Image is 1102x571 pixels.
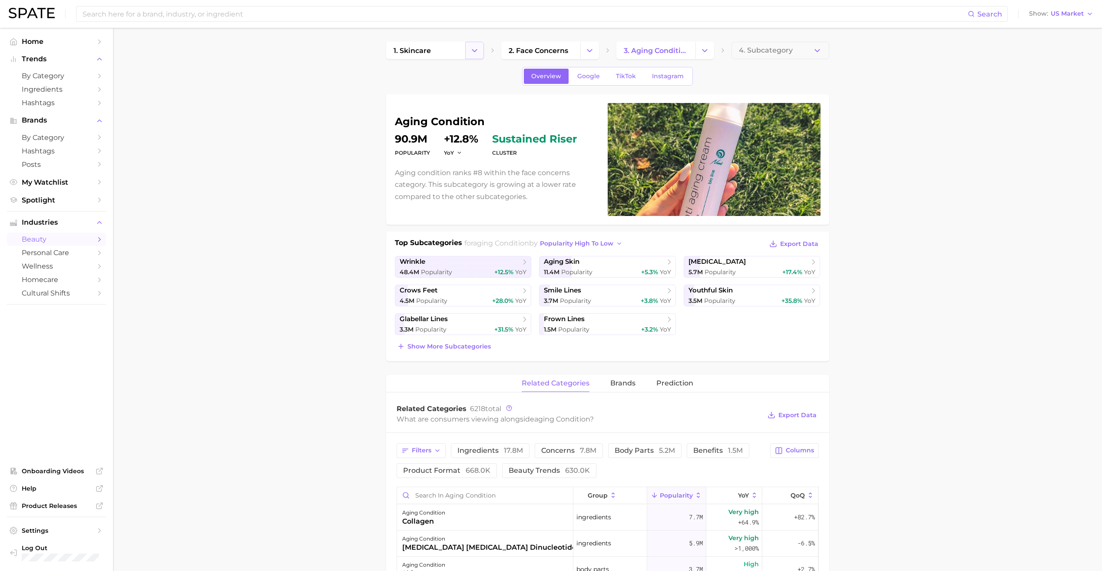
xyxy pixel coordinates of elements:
a: My Watchlist [7,176,106,189]
span: by Category [22,133,91,142]
a: youthful skin3.5m Popularity+35.8% YoY [684,285,821,306]
div: aging condition [402,508,445,518]
button: Filters [397,443,446,458]
span: 11.4m [544,268,559,276]
span: popularity high to low [540,240,613,247]
span: homecare [22,276,91,284]
span: +31.5% [494,325,513,333]
span: beauty [22,235,91,243]
span: ingredients [457,447,523,454]
span: 1.5m [544,325,556,333]
span: 48.4m [400,268,419,276]
span: Popularity [416,297,447,305]
span: YoY [660,297,671,305]
span: Export Data [778,412,817,419]
button: ShowUS Market [1027,8,1095,20]
span: +64.9% [738,517,759,528]
span: YoY [444,149,454,156]
p: Aging condition ranks #8 within the face concerns category. This subcategory is growing at a lowe... [395,167,597,203]
dt: Popularity [395,148,430,158]
span: US Market [1051,11,1084,16]
span: Trends [22,55,91,63]
a: Log out. Currently logged in with e-mail karina.almeda@itcosmetics.com. [7,541,106,564]
a: Onboarding Videos [7,465,106,478]
span: Very high [728,533,759,543]
a: Overview [524,69,569,84]
span: related categories [522,379,589,387]
a: homecare [7,273,106,286]
span: Product Releases [22,502,91,510]
span: sustained riser [492,134,577,144]
span: +5.3% [641,268,658,276]
a: Posts [7,158,106,171]
span: Popularity [705,268,736,276]
input: Search here for a brand, industry, or ingredient [82,7,968,21]
span: Hashtags [22,99,91,107]
span: Popularity [660,492,693,499]
button: 4. Subcategory [731,42,829,59]
a: wellness [7,259,106,273]
span: Home [22,37,91,46]
span: 1. skincare [394,46,431,55]
span: Log Out [22,544,121,552]
span: QoQ [791,492,805,499]
input: Search in aging condition [397,487,573,504]
span: 3.3m [400,325,414,333]
div: What are consumers viewing alongside ? [397,413,761,425]
span: Prediction [656,379,693,387]
span: product format [403,467,490,474]
span: Related Categories [397,405,467,413]
span: YoY [660,325,671,333]
span: aging condition [534,415,590,423]
span: by Category [22,72,91,80]
span: Search [977,10,1002,18]
h1: aging condition [395,116,597,127]
a: Hashtags [7,96,106,110]
span: 4. Subcategory [739,46,793,54]
button: Columns [770,443,818,458]
span: 3.7m [544,297,558,305]
span: Overview [531,73,561,80]
span: Help [22,485,91,492]
span: YoY [660,268,671,276]
span: youthful skin [688,286,733,295]
span: Google [577,73,600,80]
span: >1,000% [735,544,759,552]
span: for by [464,239,625,247]
span: 1.5m [728,446,743,455]
span: Spotlight [22,196,91,204]
button: Change Category [580,42,599,59]
span: smile lines [544,286,581,295]
button: YoY [444,149,463,156]
button: YoY [706,487,762,504]
span: ingredients [576,512,611,522]
span: YoY [515,297,526,305]
span: Export Data [780,240,818,248]
button: popularity high to low [538,238,625,249]
span: Instagram [652,73,684,80]
span: wrinkle [400,258,425,266]
a: by Category [7,131,106,144]
span: 2. face concerns [509,46,568,55]
span: ingredients [576,538,611,548]
span: 5.7m [688,268,703,276]
span: -6.5% [798,538,815,548]
span: wellness [22,262,91,270]
span: beauty trends [509,467,590,474]
span: personal care [22,249,91,257]
a: aging skin11.4m Popularity+5.3% YoY [539,256,676,278]
span: +82.7% [794,512,815,522]
span: Popularity [704,297,735,305]
dt: cluster [492,148,577,158]
span: 17.8m [504,446,523,455]
button: Industries [7,216,106,229]
span: 4.5m [400,297,414,305]
dd: 90.9m [395,134,430,144]
span: aging skin [544,258,579,266]
span: YoY [804,297,815,305]
span: High [744,559,759,569]
button: Change Category [695,42,714,59]
button: Trends [7,53,106,66]
button: Show more subcategories [395,340,493,352]
div: aging condition [402,534,598,544]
